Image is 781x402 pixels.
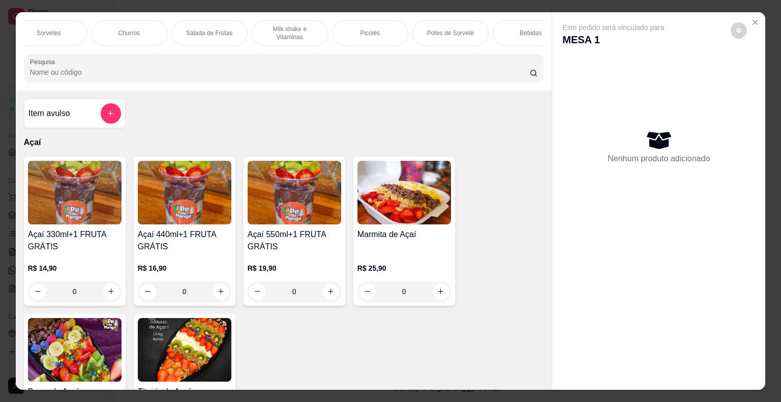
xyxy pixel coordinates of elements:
h4: Açaí 440ml+1 FRUTA GRÁTIS [138,228,231,253]
h4: Açaí 330ml+1 FRUTA GRÁTIS [28,228,122,253]
button: add-separate-item [101,103,121,124]
h4: Item avulso [28,107,70,120]
img: product-image [138,161,231,224]
h4: Marmita de Açaí [357,228,451,241]
p: R$ 25,90 [357,263,451,273]
img: product-image [357,161,451,224]
h4: Titanic de Açaí [138,386,231,398]
label: Pesquisa [30,58,58,66]
p: Potes de Sorvete [427,29,474,37]
h4: Açaí 550ml+1 FRUTA GRÁTIS [248,228,341,253]
button: Close [747,14,763,31]
p: Açaí [24,136,544,149]
h4: Barca de Açaí [28,386,122,398]
p: MESA 1 [562,33,664,47]
input: Pesquisa [30,67,530,77]
img: product-image [138,318,231,382]
p: Sorvetes [37,29,61,37]
img: product-image [248,161,341,224]
p: R$ 16,90 [138,263,231,273]
p: R$ 19,90 [248,263,341,273]
p: Picolés [360,29,380,37]
p: Salada de Frutas [186,29,232,37]
button: decrease-product-quantity [731,22,747,39]
p: Milk shake e Vitaminas [260,25,319,41]
p: Bebidas [520,29,542,37]
p: Nenhum produto adicionado [608,153,710,165]
img: product-image [28,318,122,382]
p: R$ 14,90 [28,263,122,273]
img: product-image [28,161,122,224]
p: Este pedido será vinculado para [562,22,664,33]
p: Churros [118,29,140,37]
